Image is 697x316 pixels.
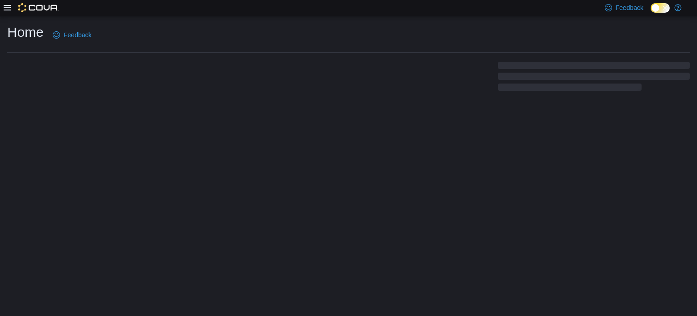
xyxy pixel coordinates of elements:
span: Feedback [64,30,91,39]
img: Cova [18,3,59,12]
input: Dark Mode [651,3,670,13]
span: Loading [498,64,690,93]
h1: Home [7,23,44,41]
a: Feedback [49,26,95,44]
span: Feedback [616,3,643,12]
